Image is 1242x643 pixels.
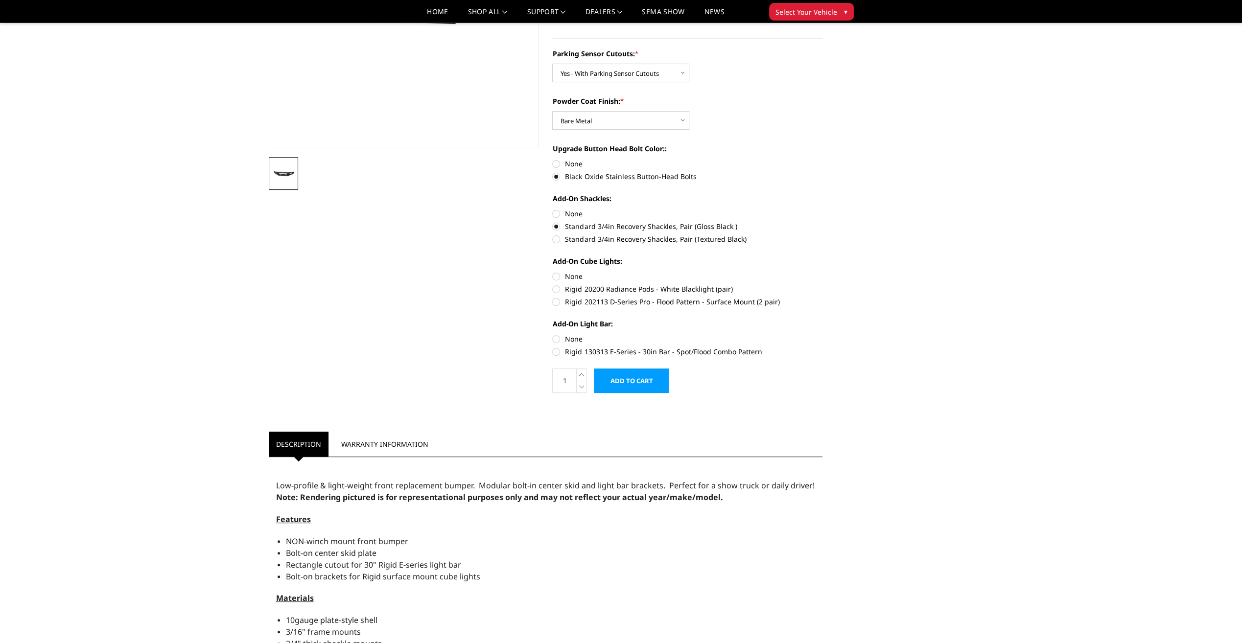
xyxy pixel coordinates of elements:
a: Home [427,8,448,23]
span: Select Your Vehicle [775,7,837,17]
label: Powder Coat Finish: [552,96,822,106]
label: Parking Sensor Cutouts: [552,48,822,59]
span: Materials [276,593,314,603]
span: Low-profile & light-weight front replacement bumper. Modular bolt-in center skid and light bar br... [276,480,815,491]
span: Bolt-on center skid plate [286,548,376,558]
span: Features [276,514,311,525]
span: 3/16" frame mounts [286,626,361,637]
label: Add-On Light Bar: [552,319,822,329]
label: Standard 3/4in Recovery Shackles, Pair (Textured Black) [552,234,822,244]
label: Standard 3/4in Recovery Shackles, Pair (Gloss Black ) [552,221,822,231]
span: Note: Rendering pictured is for representational purposes only and may not reflect your actual ye... [276,492,723,503]
a: News [704,8,724,23]
label: None [552,271,822,281]
input: Add to Cart [594,368,669,393]
img: 2023-2025 Ford F250-350 - A2L Series - Base Front Bumper [272,168,295,179]
label: Black Oxide Stainless Button-Head Bolts [552,171,822,182]
label: Rigid 202113 D-Series Pro - Flood Pattern - Surface Mount (2 pair) [552,297,822,307]
label: Add-On Cube Lights: [552,256,822,266]
a: SEMA Show [642,8,684,23]
label: None [552,159,822,169]
a: Dealers [586,8,623,23]
a: shop all [468,8,508,23]
label: Rigid 20200 Radiance Pods - White Blacklight (pair) [552,284,822,294]
label: None [552,208,822,219]
span: 10gauge plate-style shell [286,615,377,625]
label: None [552,334,822,344]
label: Rigid 130313 E-Series - 30in Bar - Spot/Flood Combo Pattern [552,346,822,357]
a: Description [269,432,328,457]
span: Rectangle cutout for 30" Rigid E-series light bar [286,559,461,570]
span: ▾ [844,6,847,17]
label: Upgrade Button Head Bolt Color:: [552,143,822,154]
button: Select Your Vehicle [769,3,854,21]
a: Warranty Information [334,432,436,457]
span: Bolt-on brackets for Rigid surface mount cube lights [286,571,480,582]
span: NON-winch mount front bumper [286,536,408,547]
label: Add-On Shackles: [552,193,822,204]
a: Support [527,8,566,23]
